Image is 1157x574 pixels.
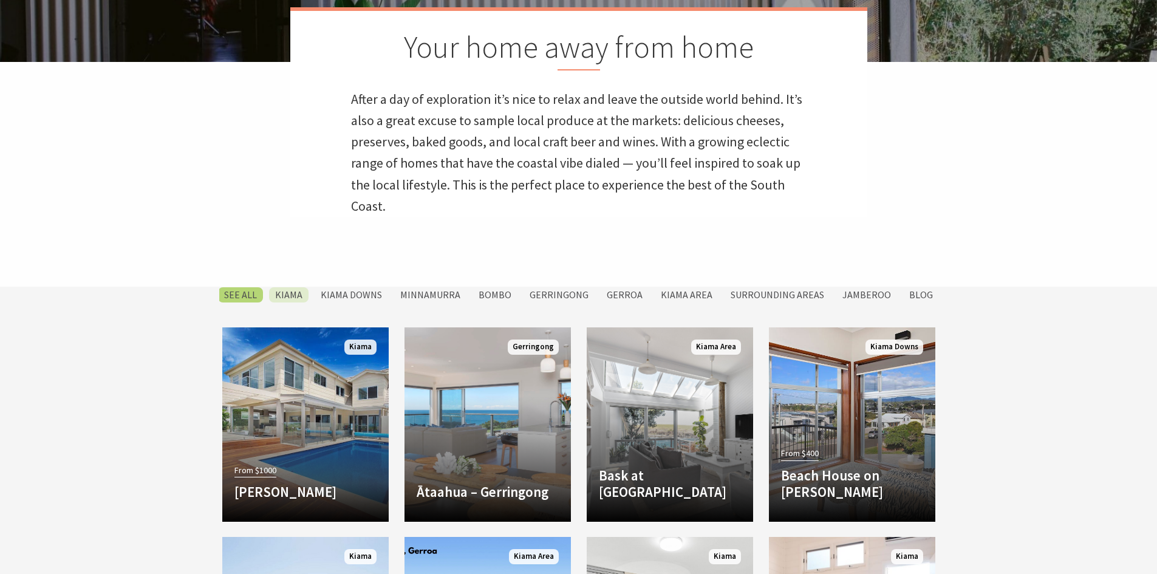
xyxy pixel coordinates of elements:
[473,287,517,302] label: Bombo
[891,549,923,564] span: Kiama
[781,446,819,460] span: From $400
[234,483,377,501] h4: [PERSON_NAME]
[394,287,466,302] label: Minnamurra
[269,287,309,302] label: Kiama
[725,287,830,302] label: Surrounding Areas
[509,549,559,564] span: Kiama Area
[836,287,897,302] label: Jamberoo
[691,340,741,355] span: Kiama Area
[351,89,807,217] p: After a day of exploration it’s nice to relax and leave the outside world behind. It’s also a gre...
[587,327,753,522] a: Another Image Used Bask at [GEOGRAPHIC_DATA] Kiama Area
[344,549,377,564] span: Kiama
[903,287,939,302] label: Blog
[417,483,559,501] h4: Ātaahua – Gerringong
[781,467,923,501] h4: Beach House on [PERSON_NAME]
[524,287,595,302] label: Gerringong
[601,287,649,302] label: Gerroa
[222,327,389,522] a: From $1000 [PERSON_NAME] Kiama
[404,327,571,522] a: Another Image Used Ātaahua – Gerringong Gerringong
[234,463,276,477] span: From $1000
[344,340,377,355] span: Kiama
[218,287,263,302] label: SEE All
[865,340,923,355] span: Kiama Downs
[769,327,935,522] a: From $400 Beach House on [PERSON_NAME] Kiama Downs
[599,467,741,501] h4: Bask at [GEOGRAPHIC_DATA]
[709,549,741,564] span: Kiama
[655,287,718,302] label: Kiama Area
[315,287,388,302] label: Kiama Downs
[508,340,559,355] span: Gerringong
[351,29,807,70] h2: Your home away from home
